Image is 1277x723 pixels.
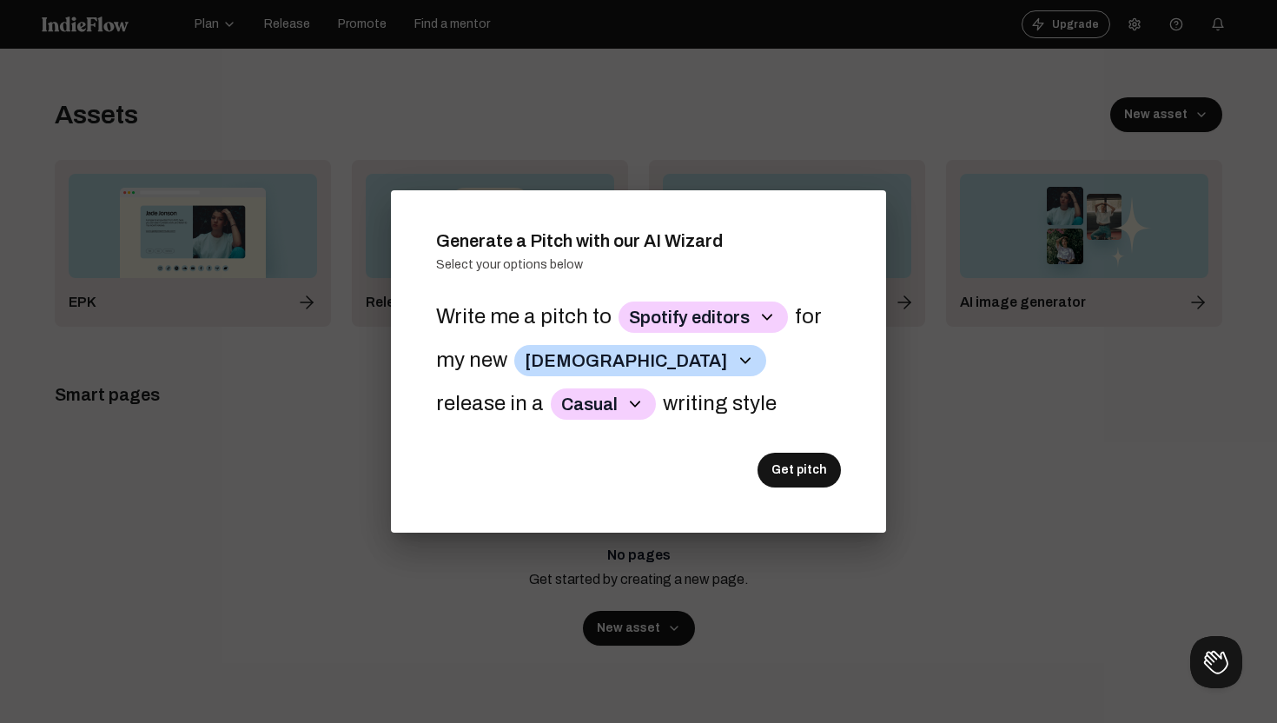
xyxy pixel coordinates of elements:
[436,392,551,415] span: release in a
[436,256,841,295] div: Select your options below
[514,345,766,376] button: [DEMOGRAPHIC_DATA]
[663,392,784,415] span: writing style
[758,453,841,488] button: Get pitch
[619,302,788,333] button: Spotify editors
[1190,636,1242,688] iframe: Toggle Customer Support
[436,229,723,253] div: Generate a Pitch with our AI Wizard
[551,388,656,420] button: Casual
[436,305,619,328] span: Write me a pitch to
